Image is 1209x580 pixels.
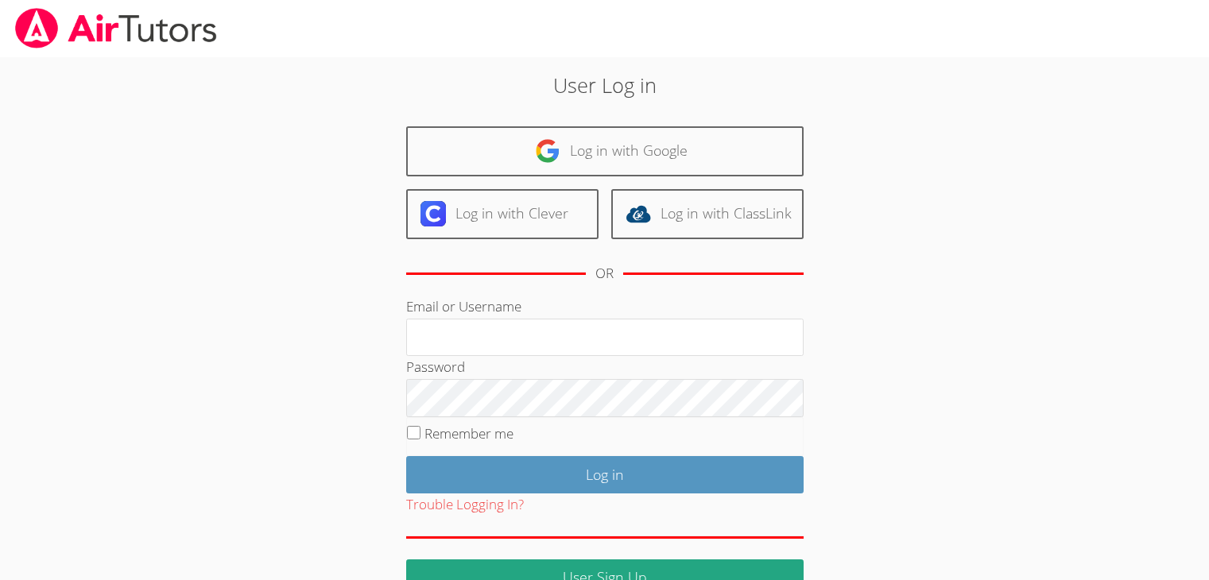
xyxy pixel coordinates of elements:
a: Log in with ClassLink [611,189,804,239]
label: Remember me [424,424,513,443]
div: OR [595,262,614,285]
h2: User Log in [278,70,931,100]
img: airtutors_banner-c4298cdbf04f3fff15de1276eac7730deb9818008684d7c2e4769d2f7ddbe033.png [14,8,219,48]
label: Password [406,358,465,376]
input: Log in [406,456,804,493]
img: google-logo-50288ca7cdecda66e5e0955fdab243c47b7ad437acaf1139b6f446037453330a.svg [535,138,560,164]
a: Log in with Google [406,126,804,176]
button: Trouble Logging In? [406,493,524,516]
img: classlink-logo-d6bb404cc1216ec64c9a2012d9dc4662098be43eaf13dc465df04b49fa7ab582.svg [626,201,651,226]
img: clever-logo-6eab21bc6e7a338710f1a6ff85c0baf02591cd810cc4098c63d3a4b26e2feb20.svg [420,201,446,226]
label: Email or Username [406,297,521,315]
a: Log in with Clever [406,189,599,239]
